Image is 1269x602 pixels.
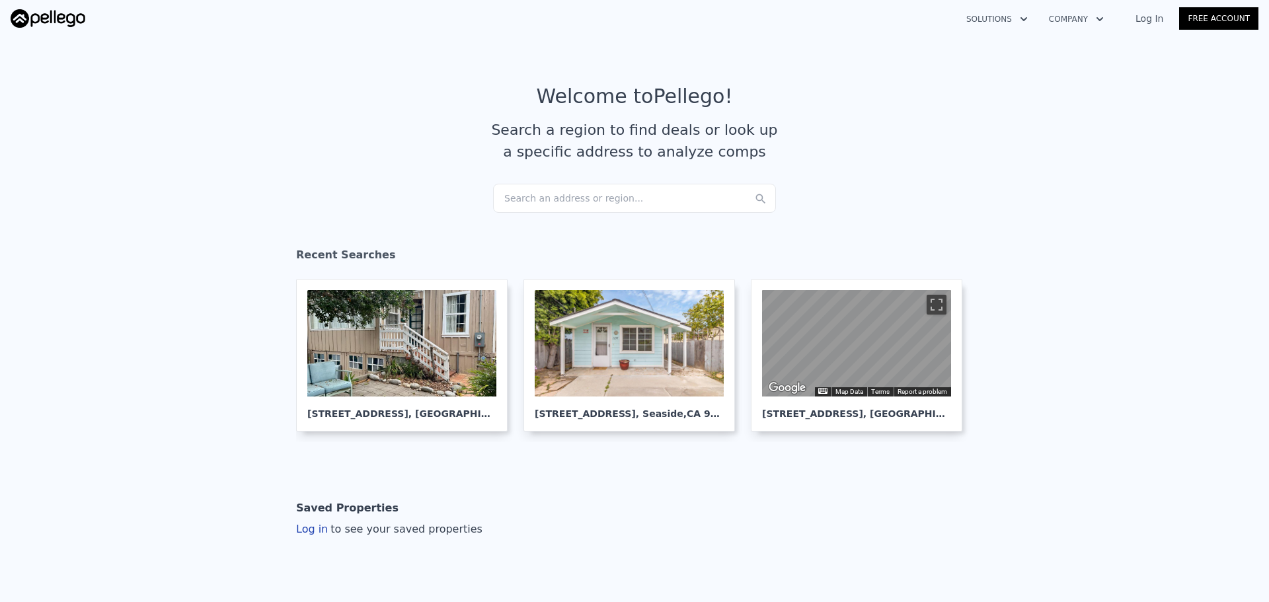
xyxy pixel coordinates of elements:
a: [STREET_ADDRESS], Seaside,CA 93955 [523,279,746,432]
div: Search an address or region... [493,184,776,213]
a: Open this area in Google Maps (opens a new window) [765,379,809,396]
img: Google [765,379,809,396]
span: to see your saved properties [328,523,482,535]
a: Free Account [1179,7,1258,30]
button: Keyboard shortcuts [818,388,827,394]
div: [STREET_ADDRESS] , [GEOGRAPHIC_DATA] [762,396,951,420]
div: Street View [762,290,951,396]
div: Log in [296,521,482,537]
div: Search a region to find deals or look up a specific address to analyze comps [486,119,783,163]
div: Welcome to Pellego ! [537,85,733,108]
button: Toggle fullscreen view [927,295,946,315]
button: Company [1038,7,1114,31]
button: Solutions [956,7,1038,31]
div: [STREET_ADDRESS] , [GEOGRAPHIC_DATA] [307,396,496,420]
button: Map Data [835,387,863,396]
a: [STREET_ADDRESS], [GEOGRAPHIC_DATA] [296,279,518,432]
a: Terms (opens in new tab) [871,388,890,395]
span: , CA 93955 [683,408,736,419]
a: Report a problem [898,388,947,395]
a: Map [STREET_ADDRESS], [GEOGRAPHIC_DATA] [751,279,973,432]
img: Pellego [11,9,85,28]
div: [STREET_ADDRESS] , Seaside [535,396,724,420]
div: Map [762,290,951,396]
a: Log In [1120,12,1179,25]
div: Recent Searches [296,237,973,279]
div: Saved Properties [296,495,399,521]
